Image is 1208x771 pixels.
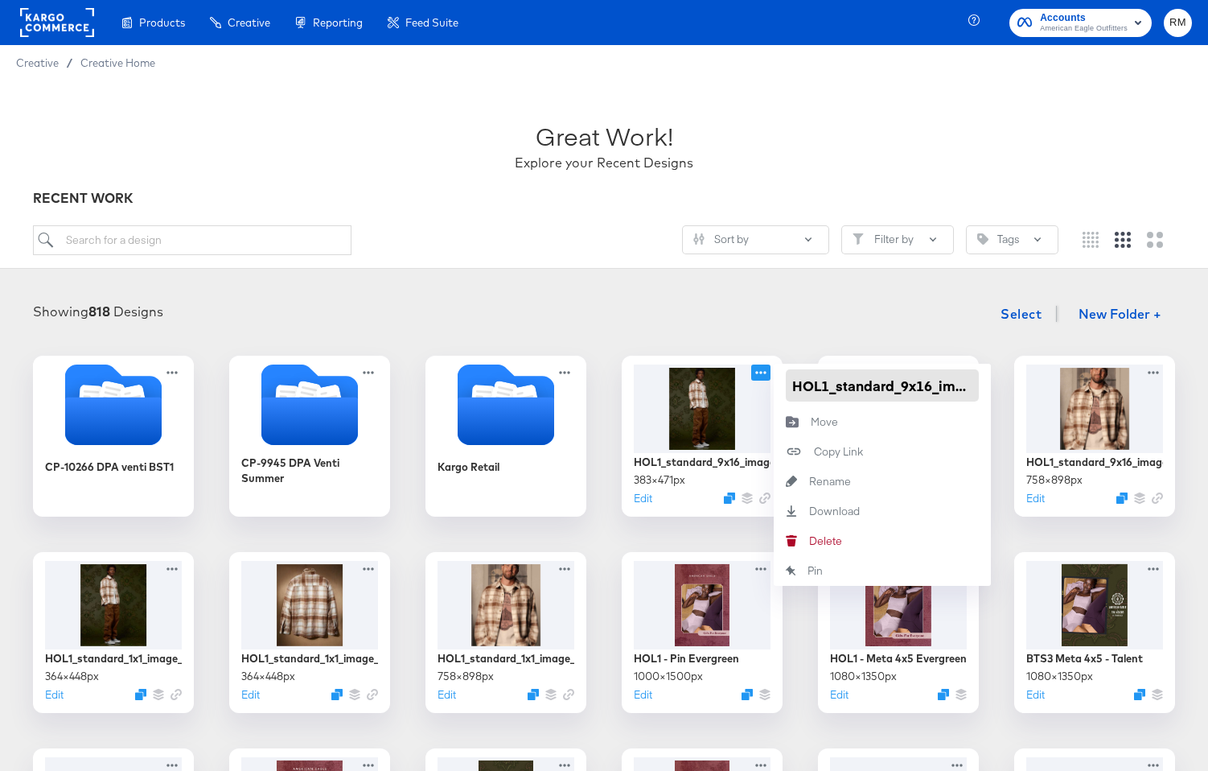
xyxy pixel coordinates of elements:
div: RECENT WORK [33,189,1175,208]
div: Move [811,414,838,430]
svg: Link [367,689,378,700]
button: AccountsAmerican Eagle Outfitters [1009,9,1152,37]
svg: Copy [774,443,814,460]
strong: 818 [88,303,110,320]
svg: Duplicate [135,689,146,700]
svg: Duplicate [1116,493,1128,504]
button: Delete [774,526,991,556]
svg: Link [759,493,770,504]
div: Rename [809,474,851,489]
span: RM [1170,14,1185,32]
div: HOL1 - Pin Evergreen [634,651,739,666]
input: Search for a design [33,225,351,255]
div: HOL1 - Meta 4x5 Evergreen [830,651,967,666]
div: Pin [807,563,823,579]
div: Great Work! [536,119,673,154]
span: Feed Suite [405,16,458,29]
div: HOL1_standard_9x16_image_3 [634,455,770,470]
button: SlidersSort by [682,225,829,254]
a: Creative Home [80,56,155,69]
div: HOL1_standard_1x1_image_3364×448pxEditDuplicate [33,552,194,713]
span: American Eagle Outfitters [1040,23,1128,35]
svg: Folder [229,365,390,445]
div: 758 × 898 px [1026,472,1083,488]
svg: Download [774,505,809,517]
svg: Duplicate [528,689,539,700]
button: Edit [438,687,456,703]
span: Products [139,16,185,29]
div: HOL1_standard_9x16_image_2383×471pxEditDuplicate [818,356,979,517]
button: Edit [45,687,64,703]
svg: Folder [33,365,194,445]
svg: Link [1152,493,1163,504]
svg: Tag [977,233,988,245]
svg: Duplicate [331,689,343,700]
span: / [59,56,80,69]
div: HOL1 - Pin Evergreen1000×1500pxEditDuplicate [622,552,783,713]
svg: Duplicate [938,689,949,700]
button: Edit [1026,687,1045,703]
span: Creative [16,56,59,69]
div: 758 × 898 px [438,669,494,684]
div: CP-10266 DPA venti BST1 [45,460,174,475]
svg: Folder [425,365,586,445]
div: HOL1_standard_1x1_image_1758×898pxEditDuplicate [425,552,586,713]
div: 1000 × 1500 px [634,669,703,684]
div: HOL1_standard_9x16_image_3383×471pxEditDuplicate [622,356,783,517]
button: New Folder + [1065,300,1175,331]
div: Kargo Retail [438,460,499,475]
span: Accounts [1040,10,1128,27]
span: Select [1001,303,1042,325]
button: Rename [774,467,991,497]
button: Copy [774,437,991,467]
svg: Link [563,689,574,700]
svg: Large grid [1147,232,1163,248]
button: Duplicate [742,689,753,700]
button: FilterFilter by [841,225,954,254]
div: Download [809,504,860,519]
svg: Rename [774,476,809,487]
div: 383 × 471 px [634,472,685,488]
div: CP-10266 DPA venti BST1 [33,356,194,517]
button: RM [1164,9,1192,37]
svg: Delete [774,535,809,546]
button: Edit [830,687,848,703]
button: Move to folder [774,407,991,437]
svg: Duplicate [724,493,735,504]
div: Kargo Retail [425,356,586,517]
a: Download [774,497,991,526]
div: 1080 × 1350 px [830,669,897,684]
div: Copy Link [814,444,863,460]
svg: Move to folder [774,415,811,428]
div: HOL1_standard_1x1_image_2 [241,651,378,666]
svg: Duplicate [1134,689,1145,700]
div: HOL1_standard_1x1_image_2364×448pxEditDuplicate [229,552,390,713]
svg: Link [171,689,182,700]
div: Showing Designs [33,303,163,321]
div: HOL1_standard_1x1_image_1 [438,651,574,666]
svg: Filter [853,233,864,245]
button: Edit [634,687,652,703]
div: 364 × 448 px [45,669,99,684]
div: HOL1_standard_9x16_image_1 [1026,455,1163,470]
svg: Small grid [1083,232,1099,248]
div: 1080 × 1350 px [1026,669,1093,684]
button: Edit [634,491,652,506]
button: TagTags [966,225,1058,254]
span: Reporting [313,16,363,29]
button: Select [994,298,1048,330]
div: CP-9945 DPA Venti Summer [241,456,378,485]
div: 364 × 448 px [241,669,295,684]
div: BTS3 Meta 4x5 - Talent1080×1350pxEditDuplicate [1014,552,1175,713]
div: Explore your Recent Designs [515,154,693,172]
span: Creative [228,16,270,29]
div: Delete [809,534,842,549]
